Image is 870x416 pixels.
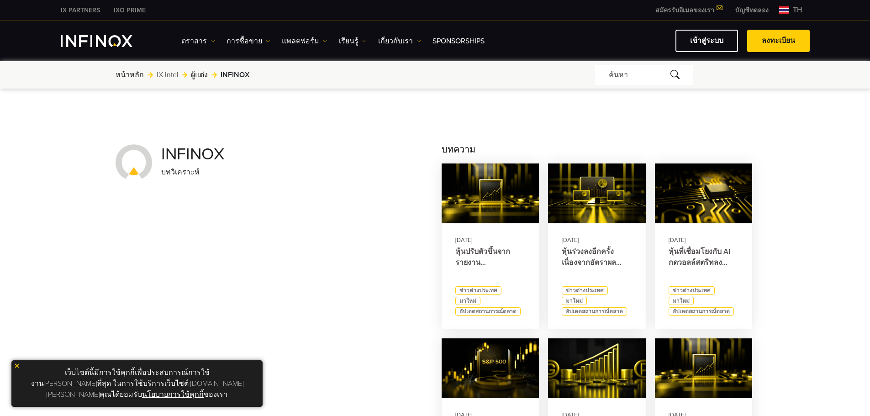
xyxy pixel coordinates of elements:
[455,246,526,268] a: หุ้นปรับตัวขึ้นจากรายงาน [MEDICAL_DATA] แต่ความอ่อนแอของกลุ่มเทคโนโลยียังกดดันในสัปดาห์นี้
[455,235,526,246] div: [DATE]
[669,297,694,305] a: มาใหม่
[339,36,367,47] a: เรียนรู้
[161,146,224,163] h1: INFINOX
[675,30,738,52] a: เข้าสู่ระบบ
[562,246,632,268] a: หุ้นร่วงลงอีกครั้งเนื่องจากอัตราผลตอบแทน[PERSON_NAME]ขึ้น แต่หุ้นของ Oracle [PERSON_NAME]ขึ้นหลัง...
[789,5,806,16] span: th
[432,36,485,47] a: Sponsorships
[191,69,208,80] a: ผู้แต่ง
[669,246,739,268] a: หุ้นที่เชื่อมโยงกับ AI กดวอลล์สตรีทลง เนื่องจากความกังวลเรื่อง[PERSON_NAME]เริ่มสะสม
[669,286,715,295] a: ข่าวต่างประเทศ
[669,235,739,246] div: [DATE]
[455,297,480,305] a: มาใหม่
[54,5,107,15] a: INFINOX
[148,72,153,78] img: arrow-right
[14,363,20,369] img: yellow close icon
[562,286,608,295] a: ข่าวต่างประเทศ
[107,5,153,15] a: INFINOX
[378,36,421,47] a: เกี่ยวกับเรา
[562,235,632,246] div: [DATE]
[221,69,250,80] span: INFINOX
[161,167,224,178] p: บทวิเคราะห์
[562,307,627,316] a: อัปเดตสถานการณ์ตลาด
[157,69,178,80] a: IX Intel
[649,6,728,14] a: สมัครรับอีเมลของเรา
[442,143,755,156] p: บทความ
[181,36,215,47] a: ตราสาร
[116,69,144,80] a: หน้าหลัก
[728,5,775,15] a: INFINOX MENU
[142,390,204,399] a: นโยบายการใช้คุกกี้
[182,72,187,78] img: arrow-right
[61,35,154,47] a: INFINOX Logo
[211,72,217,78] img: arrow-right
[562,297,587,305] a: มาใหม่
[595,65,693,85] div: ค้นหา
[455,307,521,316] a: อัปเดตสถานการณ์ตลาด
[455,286,501,295] a: ข่าวต่างประเทศ
[227,36,270,47] a: การซื้อขาย
[16,365,258,402] p: เว็บไซต์นี้มีการใช้คุกกี้เพื่อประสบการณ์การใช้งาน[PERSON_NAME]ที่สุด ในการใช้บริการเว็บไซต์ [DOMA...
[669,307,734,316] a: อัปเดตสถานการณ์ตลาด
[747,30,810,52] a: ลงทะเบียน
[282,36,327,47] a: แพลตฟอร์ม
